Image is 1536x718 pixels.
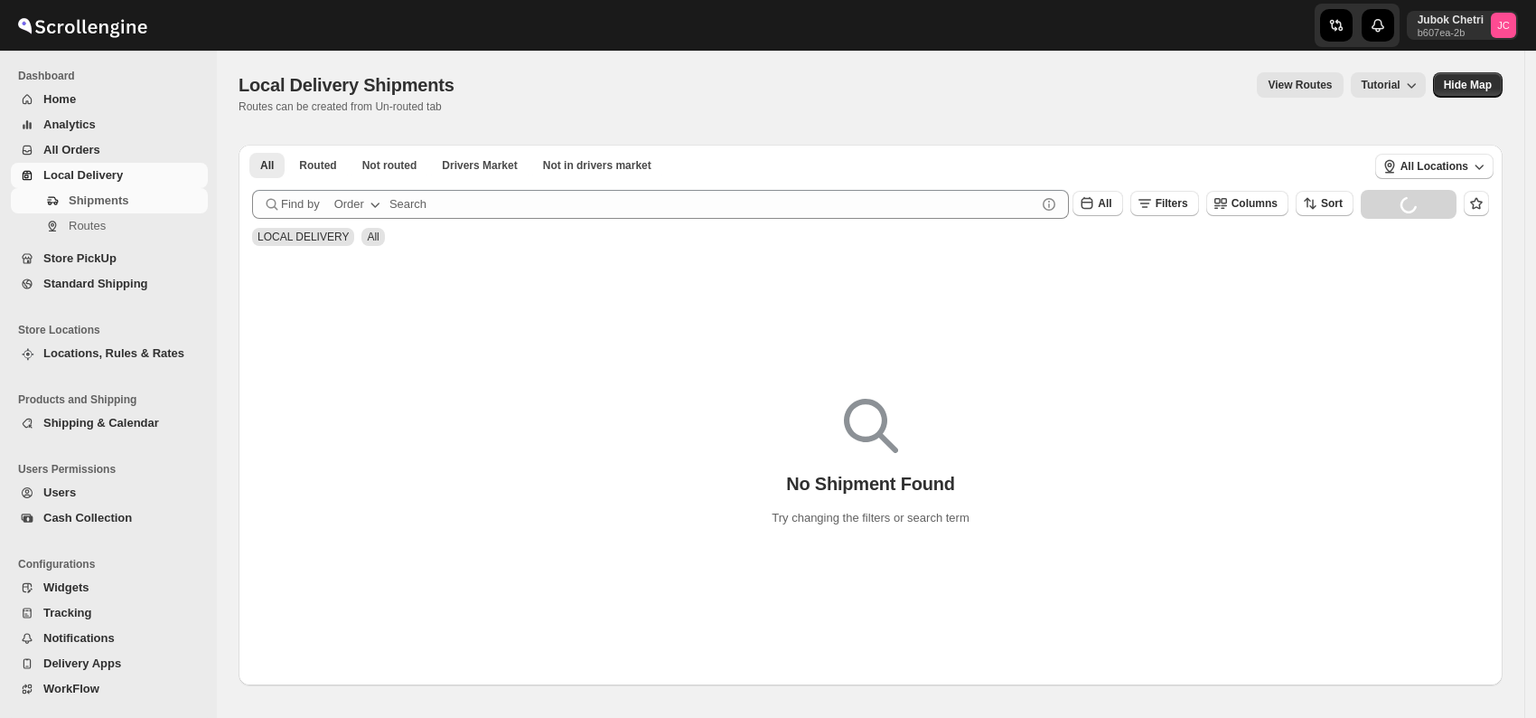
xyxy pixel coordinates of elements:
[11,651,208,676] button: Delivery Apps
[1206,191,1288,216] button: Columns
[11,213,208,239] button: Routes
[1418,13,1484,27] p: Jubok Chetri
[43,682,99,695] span: WorkFlow
[258,231,349,243] span: LOCAL DELIVERY
[43,277,148,290] span: Standard Shipping
[18,557,208,572] span: Configurations
[18,323,208,337] span: Store Locations
[334,195,364,213] div: Order
[11,676,208,702] button: WorkFlow
[1321,197,1343,210] span: Sort
[43,657,121,670] span: Delivery Apps
[11,341,208,366] button: Locations, Rules & Rates
[786,473,955,495] p: No Shipment Found
[69,194,128,207] span: Shipments
[442,158,517,173] span: Drivers Market
[43,118,96,131] span: Analytics
[18,69,208,83] span: Dashboard
[43,251,117,265] span: Store PickUp
[299,158,336,173] span: Routed
[1156,197,1188,210] span: Filters
[362,158,417,173] span: Not routed
[351,153,428,178] button: Unrouted
[11,87,208,112] button: Home
[1362,79,1400,91] span: Tutorial
[1491,13,1516,38] span: Jubok Chetri
[1130,191,1199,216] button: Filters
[43,346,184,360] span: Locations, Rules & Rates
[1407,11,1518,40] button: User menu
[43,511,132,524] span: Cash Collection
[11,411,208,436] button: Shipping & Calendar
[43,606,91,619] span: Tracking
[1268,78,1332,92] span: View Routes
[69,219,106,232] span: Routes
[1418,27,1484,38] p: b607ea-2b
[11,188,208,213] button: Shipments
[1257,72,1343,98] button: view route
[1497,20,1510,31] text: JC
[772,509,969,527] p: Try changing the filters or search term
[18,392,208,407] span: Products and Shipping
[11,137,208,163] button: All Orders
[543,158,651,173] span: Not in drivers market
[11,575,208,600] button: Widgets
[43,581,89,594] span: Widgets
[1444,78,1492,92] span: Hide Map
[11,505,208,531] button: Cash Collection
[11,600,208,626] button: Tracking
[11,480,208,505] button: Users
[1098,197,1111,210] span: All
[1296,191,1353,216] button: Sort
[431,153,528,178] button: Claimable
[43,143,100,156] span: All Orders
[288,153,347,178] button: Routed
[1375,154,1494,179] button: All Locations
[43,486,76,499] span: Users
[389,190,1036,219] input: Search
[239,99,462,114] p: Routes can be created from Un-routed tab
[1072,191,1122,216] button: All
[14,3,150,48] img: ScrollEngine
[260,158,274,173] span: All
[844,399,898,453] img: Empty search results
[1433,72,1503,98] button: Map action label
[239,75,454,95] span: Local Delivery Shipments
[43,416,159,430] span: Shipping & Calendar
[18,462,208,477] span: Users Permissions
[1400,159,1468,174] span: All Locations
[1351,72,1426,98] button: Tutorial
[367,231,379,243] span: All
[43,92,76,106] span: Home
[323,190,395,219] button: Order
[532,153,662,178] button: Un-claimable
[11,112,208,137] button: Analytics
[11,626,208,651] button: Notifications
[43,168,123,182] span: Local Delivery
[281,195,320,213] span: Find by
[249,153,285,178] button: All
[43,631,115,645] span: Notifications
[1232,197,1278,210] span: Columns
